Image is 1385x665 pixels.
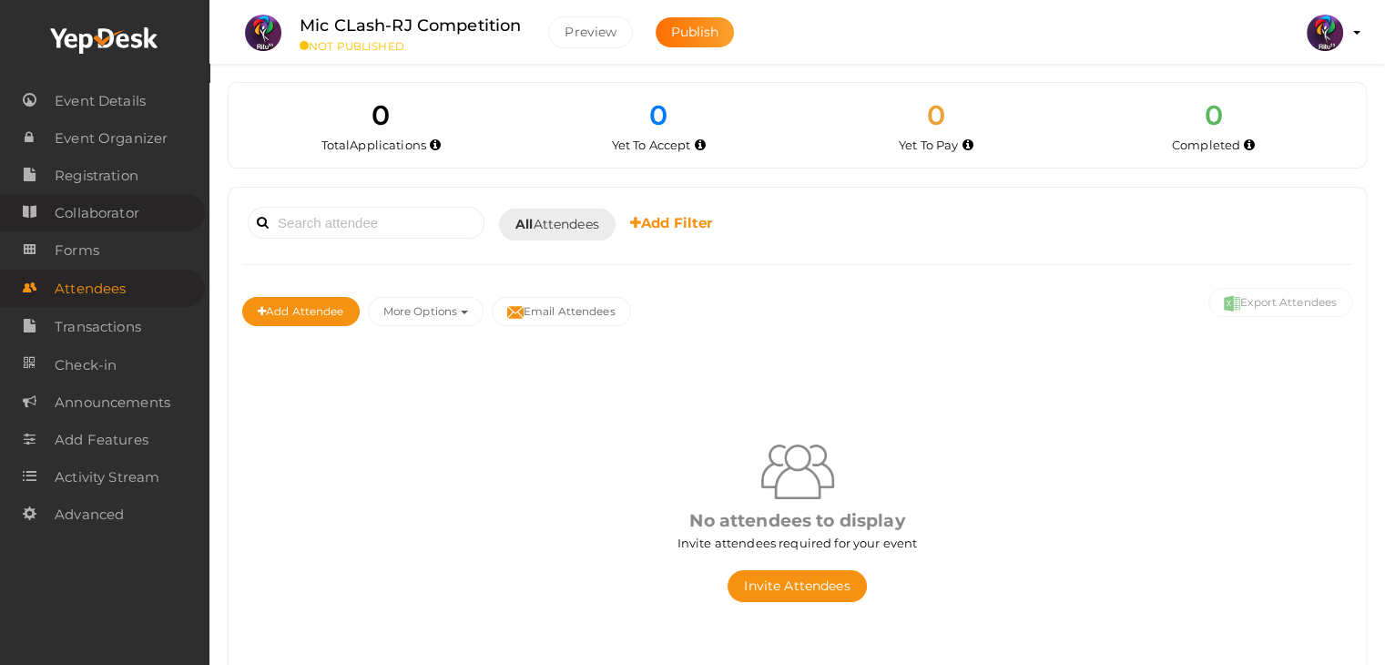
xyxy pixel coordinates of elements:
button: Preview [548,16,633,48]
i: Yet to be accepted by organizer [695,140,706,150]
img: mail-filled.svg [507,304,524,321]
button: Publish [656,17,735,47]
button: Invite Attendees [728,570,866,602]
div: Invite attendees required for your event [256,535,1339,552]
span: Check-in [55,347,117,384]
img: 5BK8ZL5P_small.png [1307,15,1343,51]
span: Yet To Accept [612,138,691,152]
i: Accepted by organizer and yet to make payment [962,140,973,150]
button: Add Attendee [242,297,360,326]
i: Accepted and completed payment succesfully [1244,140,1255,150]
img: excel.svg [1224,295,1240,312]
span: Yet To Pay [899,138,958,152]
b: All [515,216,533,232]
span: Applications [350,138,426,152]
button: Export Attendees [1208,288,1352,317]
span: Total [321,138,426,152]
button: More Options [368,297,484,326]
label: Mic CLash-RJ Competition [300,13,521,39]
span: Completed [1172,138,1240,152]
span: Registration [55,158,138,194]
span: Event Details [55,83,146,119]
span: 0 [649,98,667,132]
span: Advanced [55,496,124,533]
span: Transactions [55,309,141,345]
span: Forms [55,232,99,269]
span: 0 [372,98,390,132]
span: Attendees [55,271,126,307]
span: Activity Stream [55,459,159,496]
img: 1P2G7HOZ_small.png [245,15,281,51]
input: Search attendee [248,207,484,239]
span: Announcements [55,384,170,421]
small: NOT PUBLISHED [300,39,521,53]
div: No attendees to display [256,508,1339,533]
span: 0 [1205,98,1223,132]
button: Email Attendees [492,297,631,326]
span: Attendees [515,215,599,234]
i: Total number of applications [430,140,441,150]
span: Event Organizer [55,120,168,157]
span: Add Features [55,422,148,458]
b: Add Filter [630,214,713,231]
span: Publish [671,24,719,40]
span: 0 [927,98,945,132]
img: group2-result.png [761,435,834,508]
span: Collaborator [55,195,139,231]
